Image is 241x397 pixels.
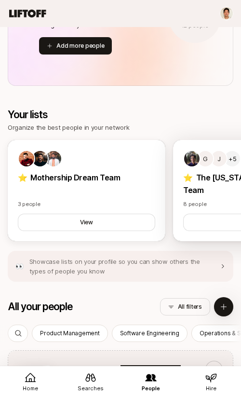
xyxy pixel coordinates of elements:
[8,140,166,241] a: ⭐ Mothership Dream Team3 peopleView
[160,298,210,315] button: All filters
[220,7,233,20] img: Jeremy Chen
[18,214,156,231] button: View
[40,329,100,338] p: Product Management
[19,151,34,166] img: 1baabf1b_b77f_4435_b8ae_0739ab3bae7c.jpg
[78,384,104,393] span: Searches
[18,200,156,208] p: 3 people
[220,7,233,20] button: Jeremy Chen
[206,384,216,393] span: Hire
[142,384,160,393] span: People
[203,154,208,164] p: G
[8,301,73,313] p: All your people
[18,171,156,184] p: ⭐ Mothership Dream Team
[32,151,48,166] img: 2dee57b8_ef9d_4eaa_9621_eed78a5a80c6.jpg
[39,37,112,55] button: Add more people
[15,260,24,272] p: 👀
[23,384,38,393] span: Home
[184,151,200,166] img: b5e2bf9f_60b1_4f06_ad3c_30d5f6d2c1b1.jpg
[29,257,214,276] p: Showcase lists on your profile so you can show others the types of people you know
[228,154,236,163] p: +5
[8,109,130,121] p: Your lists
[46,151,61,166] img: 2822ba4a_21c8_4857_92e5_77ccf8e52002.jpg
[120,329,179,338] p: Software Engineering
[217,154,221,164] p: J
[8,123,130,132] p: Organize the best people in your network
